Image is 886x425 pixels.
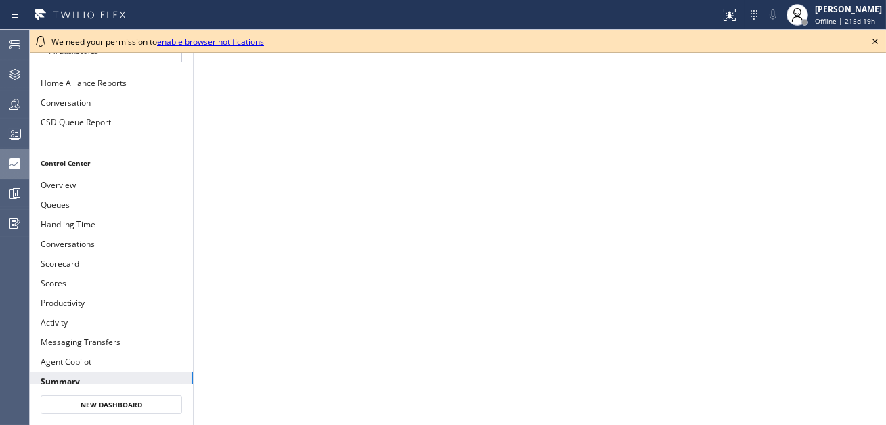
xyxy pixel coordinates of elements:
[157,36,264,47] a: enable browser notifications
[30,154,193,172] li: Control Center
[194,30,886,425] iframe: dashboard_9f6bb337dffe
[30,372,193,391] button: Summary
[30,313,193,332] button: Activity
[763,5,782,24] button: Mute
[30,273,193,293] button: Scores
[41,395,182,414] button: New Dashboard
[815,3,882,15] div: [PERSON_NAME]
[30,215,193,234] button: Handling Time
[30,112,193,132] button: CSD Queue Report
[30,175,193,195] button: Overview
[30,195,193,215] button: Queues
[30,332,193,352] button: Messaging Transfers
[30,352,193,372] button: Agent Copilot
[30,254,193,273] button: Scorecard
[30,93,193,112] button: Conversation
[51,36,264,47] span: We need your permission to
[30,234,193,254] button: Conversations
[30,293,193,313] button: Productivity
[30,73,193,93] button: Home Alliance Reports
[815,16,875,26] span: Offline | 215d 19h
